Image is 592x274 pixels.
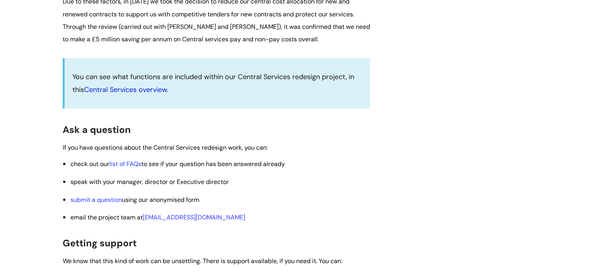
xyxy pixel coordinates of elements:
[70,178,229,186] span: speak with your manager, director or Executive director
[70,196,199,204] span: using our anonymised form
[63,237,137,249] span: Getting support
[70,196,122,204] a: submit a question
[70,213,247,221] span: email the project team at
[143,213,245,221] a: [EMAIL_ADDRESS][DOMAIN_NAME]
[63,257,342,265] span: We know that this kind of work can be unsettling. There is support available, if you need it. You...
[70,160,285,168] span: check out our to see if your question has been answered already
[109,160,141,168] a: list of FAQs
[84,85,167,94] a: Central Services overview
[63,143,268,152] span: If you have questions about the Central Services redesign work, you can:
[72,71,362,96] p: You can see what functions are included within our Central Services redesign project, in this .
[63,23,370,43] span: Through the review (carried out with [PERSON_NAME] and [PERSON_NAME]), it was confirmed that we n...
[63,124,131,136] span: Ask a question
